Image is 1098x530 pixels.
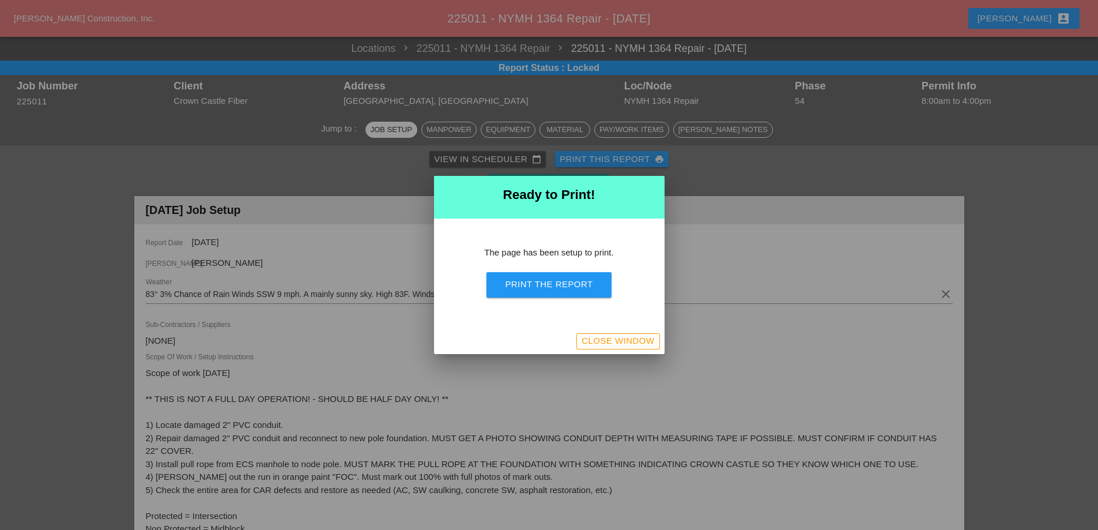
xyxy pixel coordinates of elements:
[576,333,659,349] button: Close Window
[486,272,611,298] button: Print the Report
[443,185,655,205] h2: Ready to Print!
[582,334,654,348] div: Close Window
[462,246,637,260] p: The page has been setup to print.
[505,278,593,291] div: Print the Report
